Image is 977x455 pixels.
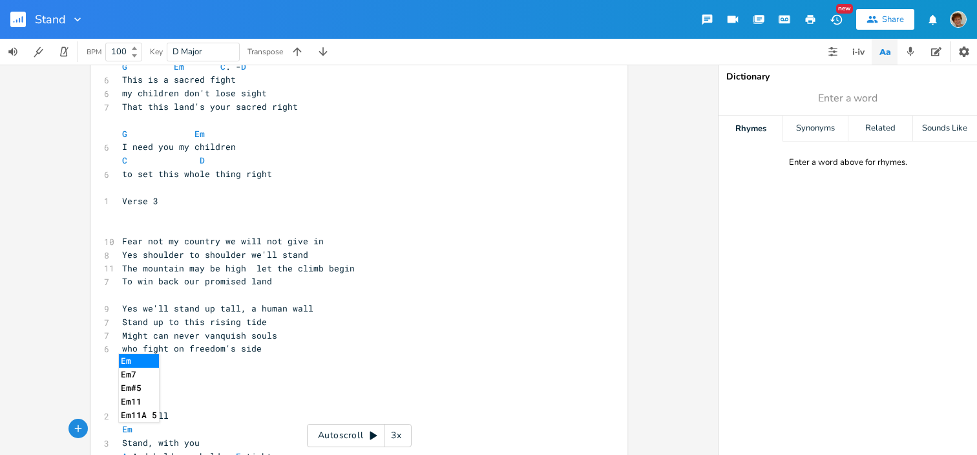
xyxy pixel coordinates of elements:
[789,157,907,168] div: Enter a word above for rhymes.
[836,4,853,14] div: New
[122,249,308,260] span: Yes shoulder to shoulder we'll stand
[241,61,246,72] span: D
[384,424,408,447] div: 3x
[87,48,101,56] div: BPM
[818,91,877,106] span: Enter a word
[122,61,246,72] span: . -
[726,72,969,81] div: Dictionary
[823,8,849,31] button: New
[119,368,159,381] li: Em7
[122,423,132,435] span: Em
[119,381,159,395] li: Em#5
[174,61,184,72] span: Em
[220,61,226,72] span: C
[783,116,847,142] div: Synonyms
[122,262,355,274] span: The mountain may be high let the climb begin
[150,48,163,56] div: Key
[856,9,914,30] button: Share
[122,168,272,180] span: to set this whole thing right
[719,116,783,142] div: Rhymes
[122,343,262,354] span: who fight on freedom's side
[122,141,236,153] span: I need you my children
[122,302,313,314] span: Yes we'll stand up tall, a human wall
[35,14,66,25] span: Stand
[913,116,977,142] div: Sounds Like
[122,154,127,166] span: C
[122,87,267,99] span: my children don't lose sight
[200,154,205,166] span: D
[122,330,277,341] span: Might can never vanquish souls
[122,437,200,449] span: Stand, with you
[119,408,159,422] li: Em11A 5
[122,195,158,207] span: Verse 3
[122,61,127,72] span: G
[247,48,283,56] div: Transpose
[122,101,298,112] span: That this land's your sacred right
[194,128,205,140] span: Em
[950,11,967,28] img: scohenmusic
[122,128,127,140] span: G
[848,116,912,142] div: Related
[122,235,324,247] span: Fear not my country we will not give in
[122,316,267,328] span: Stand up to this rising tide
[122,275,272,287] span: To win back our promised land
[122,74,236,85] span: This is a sacred fight
[119,354,159,368] li: Em
[173,46,202,58] span: D Major
[307,424,412,447] div: Autoscroll
[882,14,904,25] div: Share
[119,395,159,408] li: Em11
